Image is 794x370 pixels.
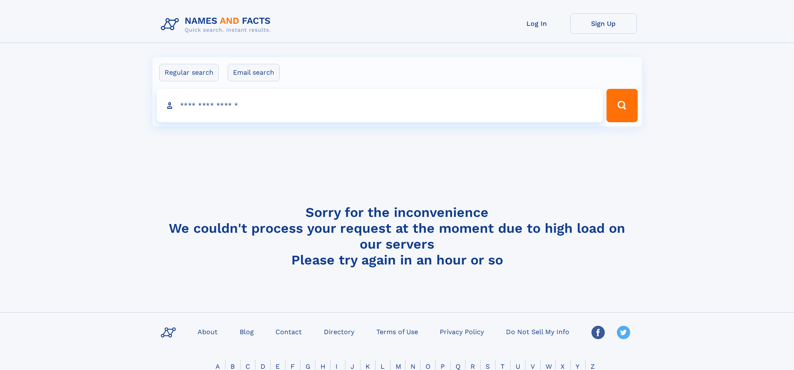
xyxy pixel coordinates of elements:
label: Regular search [159,64,219,81]
img: Logo Names and Facts [158,13,278,36]
a: Blog [236,325,257,337]
img: Facebook [591,326,605,339]
a: Sign Up [570,13,637,34]
a: Log In [503,13,570,34]
img: Twitter [617,326,630,339]
a: Directory [321,325,358,337]
input: search input [157,89,603,122]
a: Contact [272,325,305,337]
a: Terms of Use [373,325,421,337]
a: Do Not Sell My Info [503,325,573,337]
a: About [194,325,221,337]
h4: Sorry for the inconvenience We couldn't process your request at the moment due to high load on ou... [158,204,637,268]
label: Email search [228,64,280,81]
button: Search Button [606,89,637,122]
a: Privacy Policy [436,325,487,337]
